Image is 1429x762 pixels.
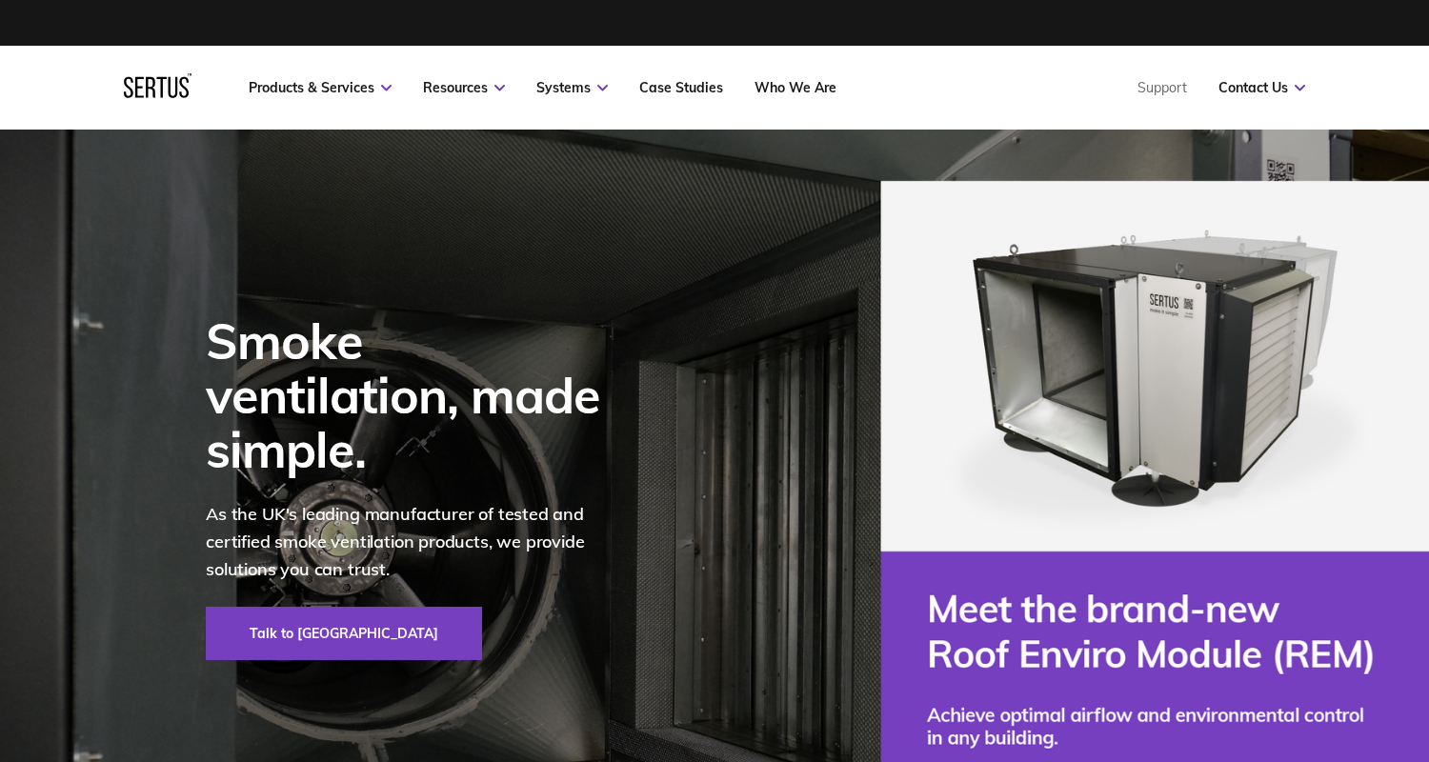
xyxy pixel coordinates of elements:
[536,79,608,96] a: Systems
[206,313,625,477] div: Smoke ventilation, made simple.
[639,79,723,96] a: Case Studies
[249,79,392,96] a: Products & Services
[1137,79,1187,96] a: Support
[206,501,625,583] p: As the UK's leading manufacturer of tested and certified smoke ventilation products, we provide s...
[423,79,505,96] a: Resources
[1218,79,1305,96] a: Contact Us
[206,607,482,660] a: Talk to [GEOGRAPHIC_DATA]
[755,79,836,96] a: Who We Are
